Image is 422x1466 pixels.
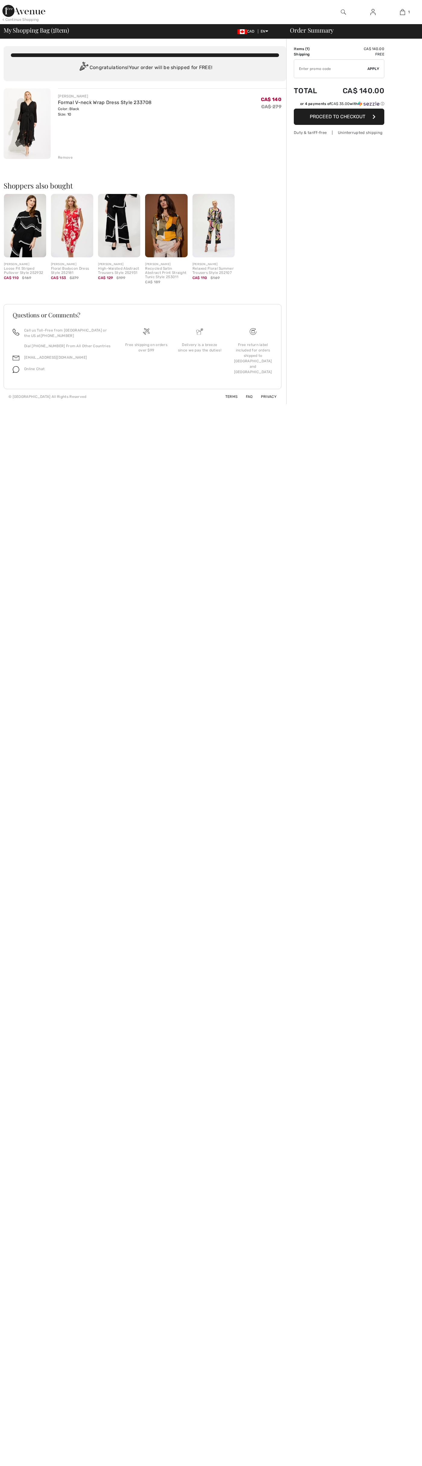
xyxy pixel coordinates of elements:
span: CA$ 35.00 [331,102,350,106]
span: CAD [237,29,257,33]
span: $199 [116,275,125,281]
div: © [GEOGRAPHIC_DATA] All Rights Reserved [8,394,87,399]
td: Free [326,52,384,57]
div: Floral Bodycon Dress Style 252181 [51,267,93,275]
h2: Shoppers also bought [4,182,286,189]
img: 1ère Avenue [2,5,45,17]
s: CA$ 279 [261,104,281,109]
span: CA$ 189 [145,280,160,284]
div: [PERSON_NAME] [51,262,93,267]
span: Apply [367,66,379,71]
img: Free shipping on orders over $99 [143,328,150,335]
div: Recycled Satin Abstract Print Straight Tunic Style 253011 [145,267,187,279]
input: Promo code [294,60,367,78]
h3: Questions or Comments? [13,312,272,318]
img: Canadian Dollar [237,29,247,34]
div: [PERSON_NAME] [98,262,140,267]
td: Items ( ) [294,46,326,52]
td: CA$ 140.00 [326,46,384,52]
p: Dial [PHONE_NUMBER] From All Other Countries [24,343,113,349]
img: Formal V-neck Wrap Dress Style 233708 [4,88,51,159]
div: Free return label included for orders shipped to [GEOGRAPHIC_DATA] and [GEOGRAPHIC_DATA] [231,342,275,375]
img: High-Waisted Abstract Trousers Style 252931 [98,194,140,257]
img: Congratulation2.svg [78,62,90,74]
div: [PERSON_NAME] [192,262,235,267]
div: Remove [58,155,73,160]
img: Loose Fit Striped Pullover Style 252932 [4,194,46,257]
a: [PHONE_NUMBER] [41,334,74,338]
span: My Shopping Bag ( Item) [4,27,69,33]
div: Order Summary [283,27,418,33]
img: Relaxed Floral Summer Trousers Style 252107 [192,194,235,257]
span: EN [261,29,268,33]
div: Delivery is a breeze since we pay the duties! [178,342,222,353]
span: CA$ 140 [261,97,281,102]
div: Duty & tariff-free | Uninterrupted shipping [294,130,384,135]
span: $169 [22,275,31,281]
a: Formal V-neck Wrap Dress Style 233708 [58,100,151,105]
img: email [13,355,19,361]
span: 1 [53,26,55,33]
a: [EMAIL_ADDRESS][DOMAIN_NAME] [24,355,87,360]
span: CA$ 110 [4,276,19,280]
img: My Info [370,8,376,16]
img: My Bag [400,8,405,16]
img: Sezzle [358,101,379,106]
span: $279 [70,275,79,281]
span: Proceed to Checkout [310,114,365,119]
a: FAQ [239,395,253,399]
a: Sign In [366,8,380,16]
span: CA$ 153 [51,276,66,280]
a: Terms [218,395,238,399]
div: [PERSON_NAME] [145,262,187,267]
div: Relaxed Floral Summer Trousers Style 252107 [192,267,235,275]
img: chat [13,366,19,373]
span: $169 [211,275,220,281]
img: Free shipping on orders over $99 [250,328,256,335]
span: CA$ 110 [192,276,207,280]
button: Proceed to Checkout [294,109,384,125]
span: CA$ 129 [98,276,113,280]
div: < Continue Shopping [2,17,39,22]
div: Color: Black Size: 10 [58,106,151,117]
div: Free shipping on orders over $99 [125,342,168,353]
img: search the website [341,8,346,16]
td: Total [294,81,326,101]
a: 1 [388,8,417,16]
td: Shipping [294,52,326,57]
div: or 4 payments ofCA$ 35.00withSezzle Click to learn more about Sezzle [294,101,384,109]
span: 1 [306,47,308,51]
div: High-Waisted Abstract Trousers Style 252931 [98,267,140,275]
div: Congratulations! Your order will be shipped for FREE! [11,62,279,74]
div: Loose Fit Striped Pullover Style 252932 [4,267,46,275]
p: Call us Toll-Free from [GEOGRAPHIC_DATA] or the US at [24,328,113,338]
img: Delivery is a breeze since we pay the duties! [196,328,203,335]
td: CA$ 140.00 [326,81,384,101]
div: or 4 payments of with [300,101,384,106]
a: Privacy [254,395,277,399]
div: [PERSON_NAME] [58,94,151,99]
img: Recycled Satin Abstract Print Straight Tunic Style 253011 [145,194,187,257]
img: Floral Bodycon Dress Style 252181 [51,194,93,257]
span: Online Chat [24,367,45,371]
span: 1 [408,9,410,15]
img: call [13,329,19,335]
div: [PERSON_NAME] [4,262,46,267]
